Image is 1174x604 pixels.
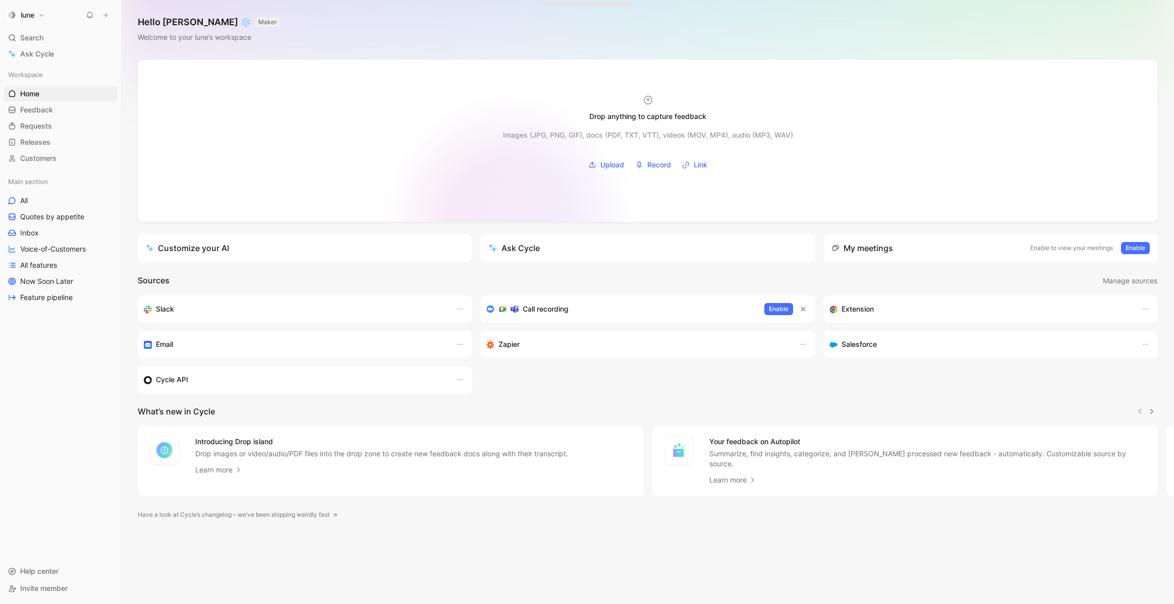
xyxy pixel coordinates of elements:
[20,244,86,254] span: Voice-of-Customers
[4,30,117,45] div: Search
[20,260,57,270] span: All features
[255,17,280,27] button: MAKER
[4,564,117,579] div: Help center
[764,303,793,315] button: Enable
[632,157,675,172] button: Record
[1103,275,1157,287] span: Manage sources
[20,584,68,592] span: Invite member
[20,32,43,44] span: Search
[831,242,893,254] div: My meetings
[4,193,117,208] a: All
[842,338,877,350] h3: Salesforce
[4,209,117,224] a: Quotes by appetite
[1030,243,1113,253] p: Enable to view your meetings
[498,338,520,350] h3: Zapier
[146,242,229,254] div: Customize your AI
[4,86,117,101] a: Home
[694,159,707,171] span: Link
[1102,274,1158,287] button: Manage sources
[138,234,472,262] a: Customize your AI
[4,290,117,305] a: Feature pipeline
[829,303,1132,315] div: Capture feedback from anywhere on the web
[20,212,84,222] span: Quotes by appetite
[1126,243,1145,253] span: Enable
[486,303,756,315] div: Record & transcribe meetings from Zoom, Meet & Teams.
[156,338,173,350] h3: Email
[20,276,73,286] span: Now Soon Later
[138,274,170,287] h2: Sources
[8,70,43,80] span: Workspace
[20,89,39,99] span: Home
[20,292,73,303] span: Feature pipeline
[679,157,711,172] button: Link
[480,234,815,262] button: Ask Cycle
[503,129,793,141] div: Images (JPG, PNG, GIF), docs (PDF, TXT, VTT), videos (MOV, MP4), audio (MP3, WAV)
[4,135,117,150] a: Releases
[20,137,50,147] span: Releases
[4,581,117,596] div: Invite member
[138,16,280,28] h1: Hello [PERSON_NAME] ❄️
[1121,242,1150,254] button: Enable
[4,118,117,134] a: Requests
[523,303,569,315] h3: Call recording
[20,48,54,60] span: Ask Cycle
[4,258,117,273] a: All features
[647,159,671,171] span: Record
[4,151,117,166] a: Customers
[589,110,706,123] div: Drop anything to capture feedback
[138,510,338,520] a: Have a look at Cycle’s changelog – we’ve been shipping weirdly fast
[138,31,280,43] div: Welcome to your lune’s workspace
[486,338,789,350] div: Capture feedback from thousands of sources with Zapier (survey results, recordings, sheets, etc).
[709,449,1146,469] p: Summarize, find insights, categorize, and [PERSON_NAME] processed new feedback - automatically. C...
[4,174,117,305] div: Main sectionAllQuotes by appetiteInboxVoice-of-CustomersAll featuresNow Soon LaterFeature pipeline
[195,464,243,476] a: Learn more
[144,338,446,350] div: Forward emails to your feedback inbox
[8,176,48,187] span: Main section
[138,405,215,417] h2: What’s new in Cycle
[769,304,789,314] span: Enable
[156,374,188,386] h3: Cycle API
[842,303,874,315] h3: Extension
[20,121,52,131] span: Requests
[4,225,117,240] a: Inbox
[20,153,57,163] span: Customers
[709,474,757,486] a: Learn more
[4,241,117,257] a: Voice-of-Customers
[195,436,568,448] h4: Introducing Drop island
[4,46,117,62] a: Ask Cycle
[144,374,446,386] div: Sync customers & send feedback from custom sources. Get inspired by our favorite use case
[4,274,117,289] a: Now Soon Later
[20,105,53,115] span: Feedback
[4,67,117,82] div: Workspace
[4,174,117,189] div: Main section
[600,159,624,171] span: Upload
[20,567,59,575] span: Help center
[156,303,174,315] h3: Slack
[7,10,17,20] img: lune
[488,242,540,254] div: Ask Cycle
[4,102,117,117] a: Feedback
[585,157,628,172] button: Upload
[4,8,47,22] button: lunelune
[20,196,28,206] span: All
[20,228,39,238] span: Inbox
[709,436,1146,448] h4: Your feedback on Autopilot
[144,303,446,315] div: Sync your customers, send feedback and get updates in Slack
[21,11,34,20] h1: lune
[195,449,568,459] p: Drop images or video/audio/PDF files into the drop zone to create new feedback docs along with th...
